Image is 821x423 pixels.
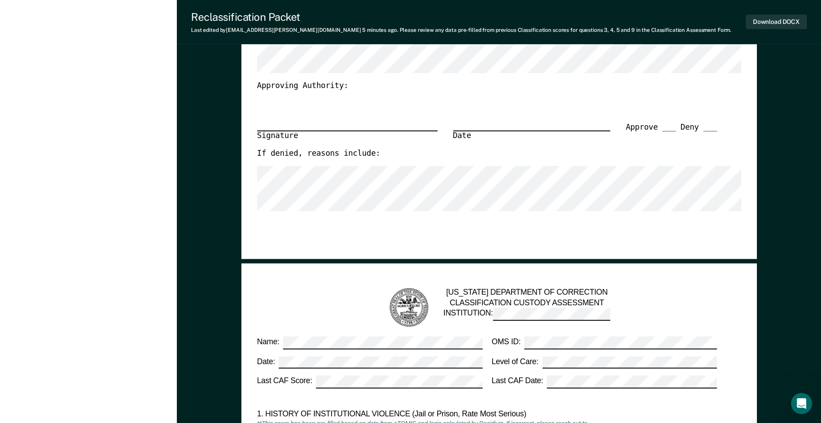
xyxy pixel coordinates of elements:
button: Download DOCX [746,15,807,29]
label: Last CAF Score: [257,376,482,388]
label: INSTITUTION: [443,308,610,321]
div: Signature [257,130,437,141]
input: Name: [283,336,482,349]
label: Last CAF Date: [492,376,717,388]
div: Approving Authority: [257,81,717,91]
iframe: Intercom live chat [791,393,812,414]
label: If denied, reasons include: [257,149,380,159]
img: TN Seal [388,287,429,329]
input: Last CAF Date: [547,376,717,388]
div: Reclassification Packet [191,11,731,23]
input: Level of Care: [542,356,717,369]
div: 1. HISTORY OF INSTITUTIONAL VIOLENCE (Jail or Prison, Rate Most Serious) [257,409,632,419]
input: Date: [279,356,482,369]
input: Last CAF Score: [316,376,482,388]
div: [US_STATE] DEPARTMENT OF CORRECTION CLASSIFICATION CUSTODY ASSESSMENT [443,288,610,328]
label: Level of Care: [492,356,717,369]
input: OMS ID: [524,336,717,349]
div: Date [453,130,610,141]
div: Approve ___ Deny ___ [626,122,717,149]
span: 5 minutes ago [362,27,397,33]
label: Name: [257,336,482,349]
input: INSTITUTION: [493,308,611,321]
label: Date: [257,356,482,369]
div: Last edited by [EMAIL_ADDRESS][PERSON_NAME][DOMAIN_NAME] . Please review any data pre-filled from... [191,27,731,33]
label: OMS ID: [492,336,717,349]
